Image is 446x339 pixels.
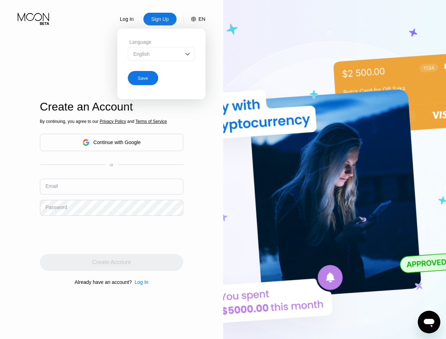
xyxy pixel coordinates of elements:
[138,75,148,81] div: Save
[119,16,135,23] div: Log In
[132,279,148,285] div: Log In
[132,51,180,57] div: English
[40,134,183,151] div: Continue with Google
[40,119,183,124] div: By continuing, you agree to our
[75,279,132,285] div: Already have an account?
[135,279,148,285] div: Log In
[93,139,141,145] div: Continue with Google
[46,183,58,189] div: Email
[150,16,170,23] div: Sign Up
[128,39,195,45] div: Language
[40,100,183,113] div: Create an Account
[184,13,205,25] div: EN
[100,119,126,124] span: Privacy Policy
[135,119,167,124] span: Terms of Service
[126,119,136,124] span: and
[46,204,67,210] div: Password
[418,311,440,333] iframe: Button to launch messaging window
[198,16,205,22] div: EN
[110,13,143,25] div: Log In
[143,13,177,25] div: Sign Up
[128,68,195,85] div: Save
[40,221,147,249] iframe: reCAPTCHA
[109,162,113,167] div: or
